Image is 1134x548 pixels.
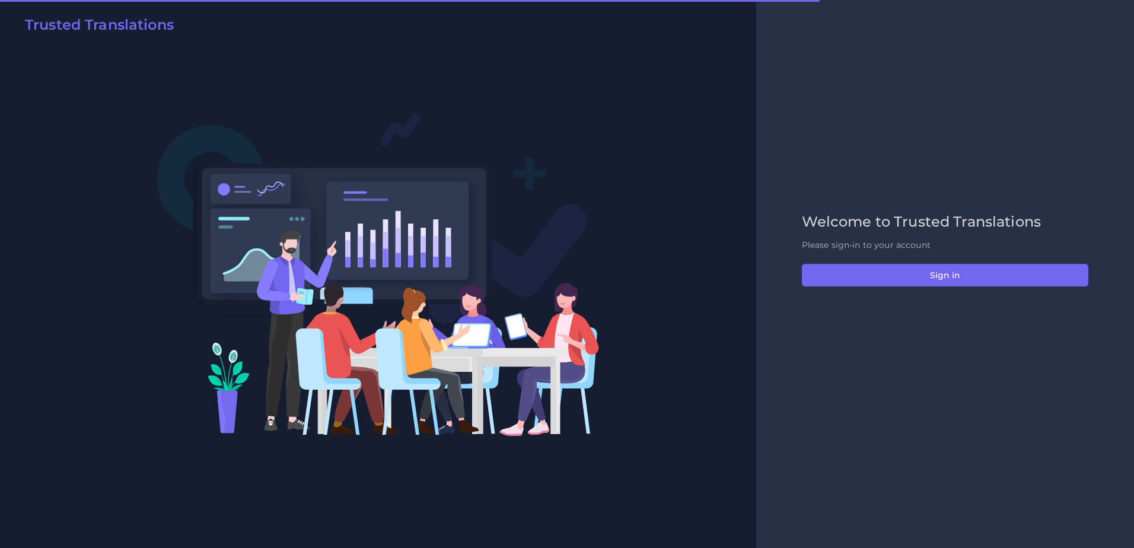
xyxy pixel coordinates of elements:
a: Trusted Translations [17,17,174,38]
p: Please sign-in to your account [802,239,1088,251]
h2: Trusted Translations [25,17,174,34]
button: Sign in [802,264,1088,286]
h2: Welcome to Trusted Translations [802,214,1088,231]
img: Login V2 [157,112,600,437]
